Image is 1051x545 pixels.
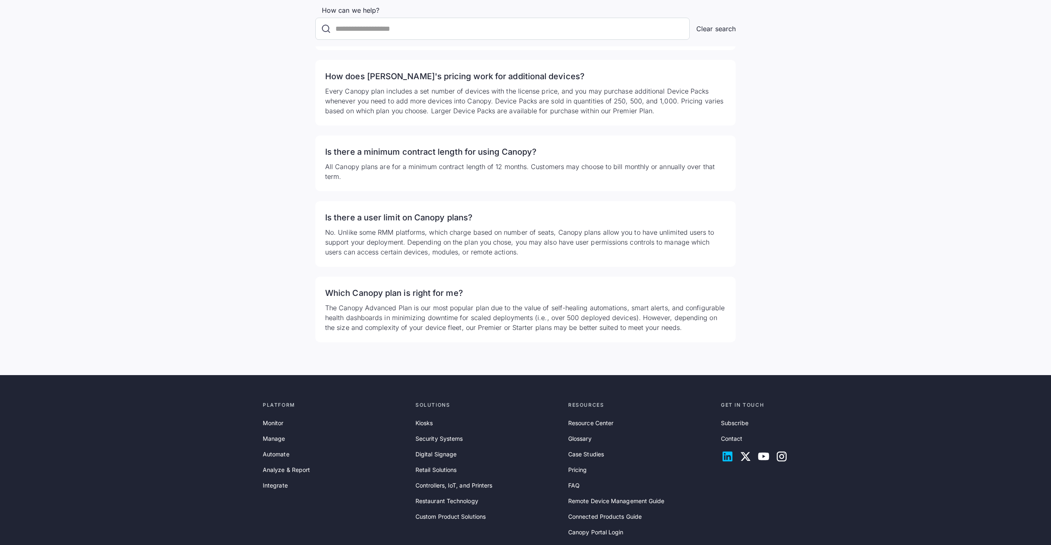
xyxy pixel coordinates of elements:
a: Controllers, IoT, and Printers [415,481,492,490]
h3: Is there a user limit on Canopy plans? [325,211,726,224]
a: FAQ [568,481,580,490]
div: Platform [263,401,409,409]
a: Clear search [696,24,736,34]
a: Security Systems [415,434,463,443]
a: Digital Signage [415,450,457,459]
a: Custom Product Solutions [415,512,486,521]
a: Manage [263,434,285,443]
a: Integrate [263,481,288,490]
p: Every Canopy plan includes a set number of devices with the license price, and you may purchase a... [325,86,726,116]
a: Case Studies [568,450,604,459]
a: Canopy Portal Login [568,528,624,537]
a: Kiosks [415,419,433,428]
a: Connected Products Guide [568,512,642,521]
form: FAQ Search [315,7,736,40]
a: Automate [263,450,289,459]
div: Get in touch [721,401,788,409]
a: Resource Center [568,419,613,428]
p: No. Unlike some RMM platforms, which charge based on number of seats, Canopy plans allow you to h... [325,227,726,257]
h3: Is there a minimum contract length for using Canopy? [325,145,726,158]
a: Pricing [568,465,587,474]
a: Subscribe [721,419,748,428]
a: Retail Solutions [415,465,457,474]
a: Monitor [263,419,284,428]
div: Solutions [415,401,562,409]
h3: Which Canopy plan is right for me? [325,286,726,300]
label: How can we help? [315,7,736,14]
p: The Canopy Advanced Plan is our most popular plan due to the value of self-healing automations, s... [325,303,726,332]
div: Resources [568,401,714,409]
a: Analyze & Report [263,465,310,474]
a: Contact [721,434,743,443]
a: Glossary [568,434,592,443]
a: Remote Device Management Guide [568,497,664,506]
h3: How does [PERSON_NAME]'s pricing work for additional devices? [325,70,726,83]
p: All Canopy plans are for a minimum contract length of 12 months. Customers may choose to bill mon... [325,162,726,181]
a: Restaurant Technology [415,497,478,506]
